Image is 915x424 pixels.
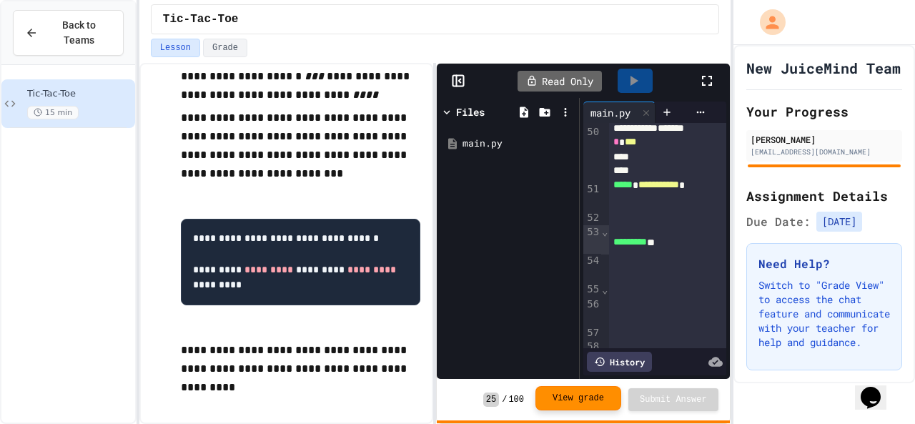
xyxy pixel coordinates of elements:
div: My Account [745,6,789,39]
div: 55 [583,282,601,297]
span: Fold line [601,226,608,237]
div: main.py [583,105,638,120]
div: 58 [583,340,601,383]
div: main.py [463,137,574,151]
div: 54 [583,254,601,282]
span: Tic-Tac-Toe [27,88,132,100]
span: Submit Answer [640,394,707,405]
span: 25 [483,393,499,407]
button: Grade [203,39,247,57]
div: 56 [583,297,601,326]
span: 100 [508,394,524,405]
button: Lesson [151,39,200,57]
div: Read Only [518,71,602,92]
span: [DATE] [816,212,862,232]
div: 50 [583,125,601,183]
button: View grade [535,386,621,410]
div: [EMAIL_ADDRESS][DOMAIN_NAME] [751,147,898,157]
div: 57 [583,326,601,340]
h2: Your Progress [746,102,902,122]
span: Back to Teams [46,18,112,48]
p: Switch to "Grade View" to access the chat feature and communicate with your teacher for help and ... [758,278,890,350]
button: Submit Answer [628,388,718,411]
div: Files [456,104,485,119]
h1: New JuiceMind Team [746,58,901,78]
span: / [502,394,507,405]
div: 52 [583,211,601,225]
span: Fold line [601,284,608,295]
div: main.py [583,102,656,123]
span: Due Date: [746,213,811,230]
div: [PERSON_NAME] [751,133,898,146]
iframe: chat widget [855,367,901,410]
h3: Need Help? [758,255,890,272]
div: History [587,352,652,372]
span: 15 min [27,106,79,119]
span: Tic-Tac-Toe [163,11,239,28]
div: 51 [583,182,601,211]
h2: Assignment Details [746,186,902,206]
button: Back to Teams [13,10,124,56]
div: 53 [583,225,601,255]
